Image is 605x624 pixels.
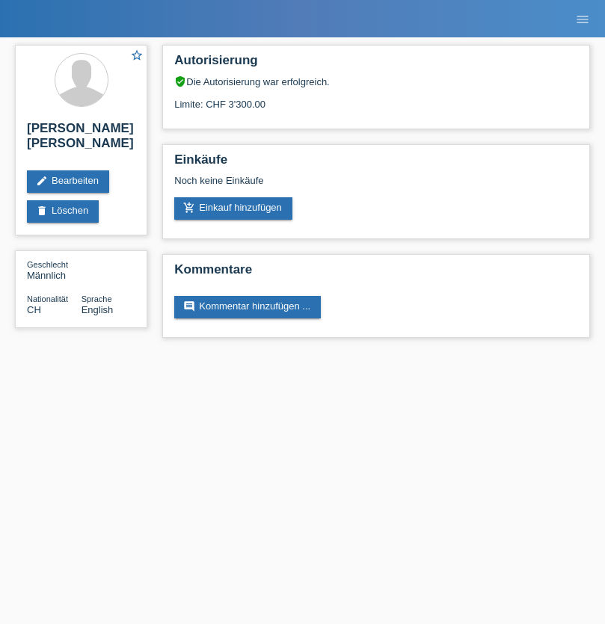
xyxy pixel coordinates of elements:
span: Sprache [82,294,112,303]
i: verified_user [174,75,186,87]
h2: Einkäufe [174,152,578,175]
span: Schweiz [27,304,41,315]
i: comment [183,300,195,312]
a: commentKommentar hinzufügen ... [174,296,321,318]
h2: Autorisierung [174,53,578,75]
a: star_border [130,49,144,64]
a: menu [568,14,598,23]
i: menu [575,12,590,27]
i: delete [36,205,48,217]
i: edit [36,175,48,187]
span: Geschlecht [27,260,68,269]
div: Die Autorisierung war erfolgreich. [174,75,578,87]
span: English [82,304,114,315]
a: editBearbeiten [27,170,109,193]
a: deleteLöschen [27,200,99,223]
a: add_shopping_cartEinkauf hinzufügen [174,197,292,220]
i: add_shopping_cart [183,202,195,214]
div: Limite: CHF 3'300.00 [174,87,578,110]
h2: [PERSON_NAME] [PERSON_NAME] [27,121,135,158]
h2: Kommentare [174,262,578,285]
div: Männlich [27,259,82,281]
div: Noch keine Einkäufe [174,175,578,197]
i: star_border [130,49,144,62]
span: Nationalität [27,294,68,303]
